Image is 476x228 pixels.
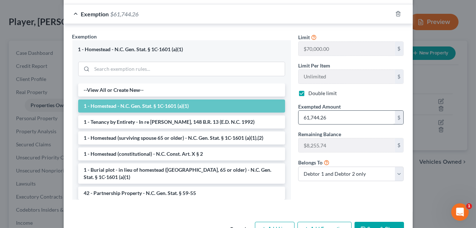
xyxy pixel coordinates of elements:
[395,70,404,84] div: $
[81,11,109,17] span: Exemption
[78,147,285,160] li: 1 - Homestead (constitutional) - N.C. Const. Art. X § 2
[451,203,469,221] iframe: Intercom live chat
[78,115,285,129] li: 1 - Tenancy by Entirety - In re [PERSON_NAME], 148 B.R. 13 (E.D. N.C. 1992)
[299,70,395,84] input: --
[72,33,97,40] span: Exemption
[395,138,404,152] div: $
[308,90,337,97] label: Double limit
[78,84,285,97] li: --View All or Create New--
[299,138,395,152] input: --
[298,130,341,138] label: Remaining Balance
[298,103,341,110] span: Exempted Amount
[298,34,310,40] span: Limit
[78,99,285,113] li: 1 - Homestead - N.C. Gen. Stat. § 1C-1601 (a)(1)
[92,62,285,76] input: Search exemption rules...
[395,42,404,56] div: $
[78,187,285,200] li: 42 - Partnership Property - N.C. Gen. Stat. § 59-55
[466,203,472,209] span: 1
[78,131,285,144] li: 1 - Homestead (surviving spouse 65 or older) - N.C. Gen. Stat. § 1C-1601 (a)(1),(2)
[78,46,285,53] div: 1 - Homestead - N.C. Gen. Stat. § 1C-1601 (a)(1)
[298,159,323,166] span: Belongs To
[111,11,139,17] span: $61,744.26
[298,62,330,69] label: Limit Per Item
[395,111,404,125] div: $
[299,42,395,56] input: --
[299,111,395,125] input: 0.00
[78,163,285,184] li: 1 - Burial plot - in lieu of homestead ([GEOGRAPHIC_DATA], 65 or older) - N.C. Gen. Stat. § 1C-16...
